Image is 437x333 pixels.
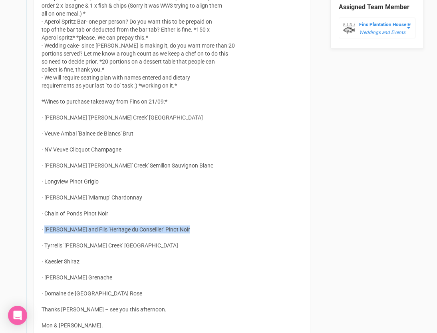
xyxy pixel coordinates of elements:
[359,30,405,35] em: Weddings and Events
[339,3,416,12] legend: Assigned Team Member
[8,306,27,325] div: Open Intercom Messenger
[339,18,416,38] button: Fins Plantation House Events Specialists Weddings and Events
[343,22,355,34] img: data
